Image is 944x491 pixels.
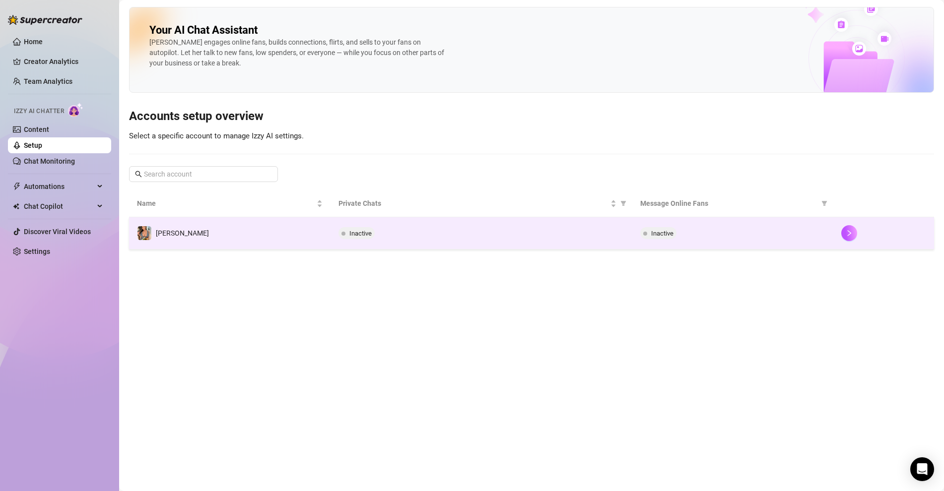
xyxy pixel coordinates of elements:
span: thunderbolt [13,183,21,190]
a: Chat Monitoring [24,157,75,165]
input: Search account [144,169,264,180]
th: Name [129,190,331,217]
img: Chat Copilot [13,203,19,210]
a: Team Analytics [24,77,72,85]
a: Creator Analytics [24,54,103,69]
span: Private Chats [338,198,608,209]
span: Automations [24,179,94,194]
span: Select a specific account to manage Izzy AI settings. [129,131,304,140]
h2: Your AI Chat Assistant [149,23,258,37]
span: Message Online Fans [640,198,818,209]
a: Content [24,125,49,133]
img: Linda [137,226,151,240]
h3: Accounts setup overview [129,109,934,124]
span: filter [821,200,827,206]
a: Setup [24,141,42,149]
span: Inactive [651,230,674,237]
div: [PERSON_NAME] engages online fans, builds connections, flirts, and sells to your fans on autopilo... [149,37,447,68]
a: Settings [24,247,50,255]
a: Home [24,38,43,46]
img: logo-BBDzfeDw.svg [8,15,82,25]
th: Private Chats [331,190,632,217]
span: [PERSON_NAME] [156,229,209,237]
span: filter [620,200,626,206]
span: right [846,230,853,237]
img: AI Chatter [68,103,83,117]
span: filter [819,196,829,211]
span: Name [137,198,315,209]
span: search [135,171,142,178]
span: Chat Copilot [24,198,94,214]
span: Izzy AI Chatter [14,107,64,116]
button: right [841,225,857,241]
a: Discover Viral Videos [24,228,91,236]
span: filter [618,196,628,211]
span: Inactive [349,230,372,237]
div: Open Intercom Messenger [910,457,934,481]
